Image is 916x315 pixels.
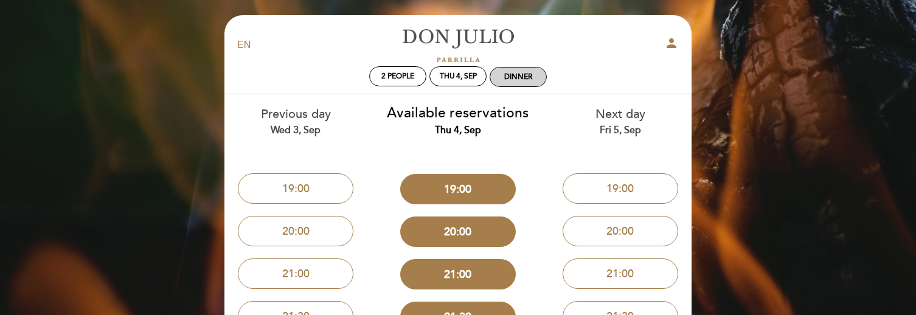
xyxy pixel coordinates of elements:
i: person [664,36,679,50]
button: 21:00 [400,259,516,289]
button: person [664,36,679,55]
div: Dinner [504,72,532,81]
button: 21:00 [238,258,353,289]
button: 20:00 [563,216,678,246]
button: 19:00 [238,173,353,204]
div: Fri 5, Sep [548,123,692,137]
button: 20:00 [400,216,516,247]
button: 20:00 [238,216,353,246]
button: 19:00 [400,174,516,204]
button: 19:00 [563,173,678,204]
div: Previous day [224,106,368,137]
span: 2 people [381,72,414,81]
button: 21:00 [563,258,678,289]
div: Next day [548,106,692,137]
div: Thu 4, Sep [386,123,530,137]
a: [PERSON_NAME] [382,29,534,62]
div: Available reservations [386,103,530,137]
div: Wed 3, Sep [224,123,368,137]
div: Thu 4, Sep [440,72,477,81]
